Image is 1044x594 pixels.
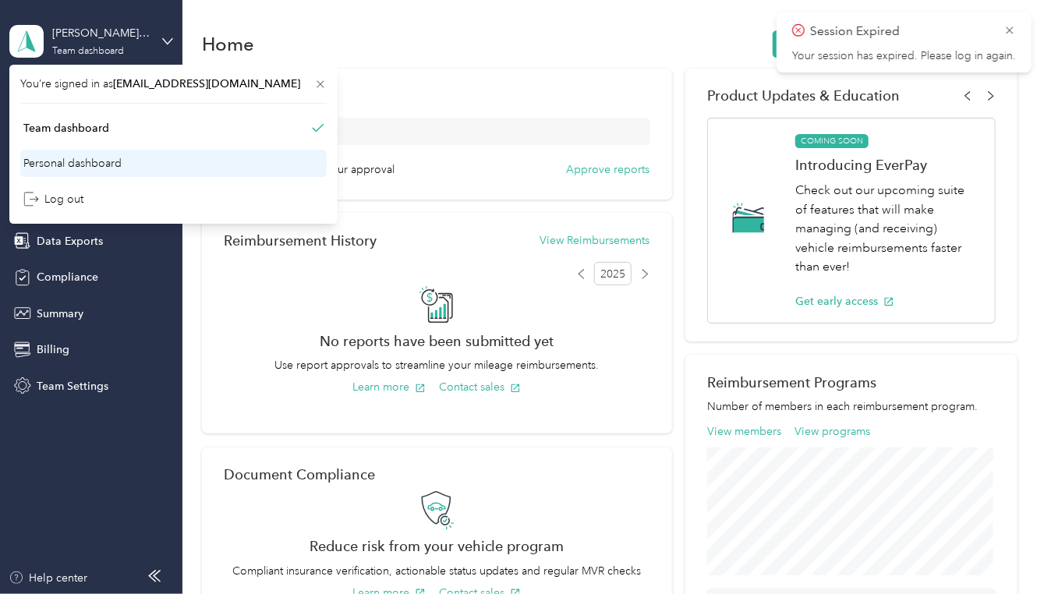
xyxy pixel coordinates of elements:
div: Team dashboard [52,47,124,56]
span: Data Exports [37,233,103,249]
div: [PERSON_NAME] Homes [52,25,150,41]
h2: Reduce risk from your vehicle program [224,538,650,554]
span: COMING SOON [795,134,869,148]
h1: Home [202,36,254,52]
span: Billing [37,341,69,358]
p: Check out our upcoming suite of features that will make managing (and receiving) vehicle reimburs... [795,181,979,277]
div: My Tasks [224,87,650,104]
p: Your session has expired. Please log in again. [792,49,1016,63]
iframe: Everlance-gr Chat Button Frame [957,507,1044,594]
button: Approve reports [567,161,650,178]
button: View Reimbursements [540,232,650,249]
p: Number of members in each reimbursement program. [707,398,996,415]
button: Learn more [352,379,426,395]
span: Compliance [37,269,98,285]
button: View members [707,423,781,440]
h2: Document Compliance [224,466,375,483]
h2: Reimbursement History [224,232,377,249]
span: 2025 [594,262,632,285]
p: Use report approvals to streamline your mileage reimbursements. [224,357,650,373]
button: Get early access [795,293,894,309]
h1: Introducing EverPay [795,157,979,173]
p: Compliant insurance verification, actionable status updates and regular MVR checks [224,563,650,579]
span: Team Settings [37,378,108,394]
h2: No reports have been submitted yet [224,333,650,349]
div: Personal dashboard [23,155,122,171]
span: Summary [37,306,83,322]
p: Session Expired [810,22,993,41]
h2: Reimbursement Programs [707,374,996,391]
div: Log out [23,191,83,207]
span: You’re signed in as [20,76,327,92]
button: View programs [795,423,871,440]
button: Help center [9,570,88,586]
div: Team dashboard [23,120,109,136]
button: Contact sales [439,379,521,395]
button: Invite members [773,30,872,58]
span: Product Updates & Education [707,87,900,104]
span: [EMAIL_ADDRESS][DOMAIN_NAME] [113,77,300,90]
